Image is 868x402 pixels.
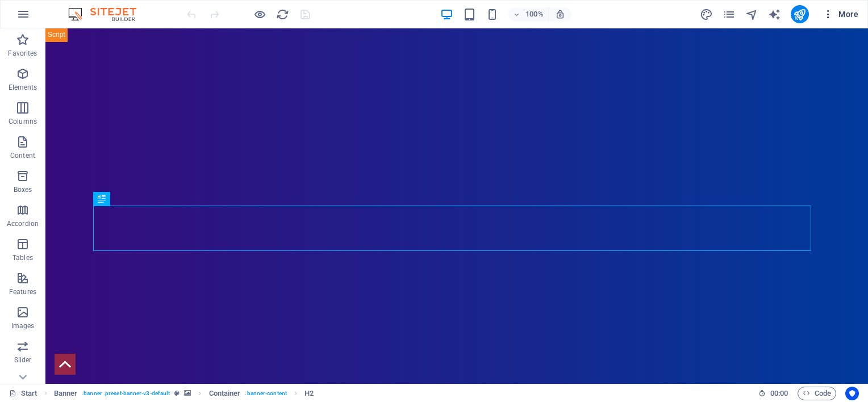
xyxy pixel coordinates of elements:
[8,49,37,58] p: Favorites
[14,355,32,365] p: Slider
[7,219,39,228] p: Accordion
[253,7,266,21] button: Click here to leave preview mode and continue editing
[745,7,759,21] button: navigator
[723,8,736,21] i: Pages (Ctrl+Alt+S)
[9,117,37,126] p: Columns
[54,387,314,400] nav: breadcrumb
[745,8,758,21] i: Navigator
[245,387,286,400] span: . banner-content
[700,8,713,21] i: Design (Ctrl+Alt+Y)
[700,7,713,21] button: design
[803,387,831,400] span: Code
[276,8,289,21] i: Reload page
[770,387,788,400] span: 00 00
[11,321,35,330] p: Images
[791,5,809,23] button: publish
[793,8,806,21] i: Publish
[174,390,180,396] i: This element is a customizable preset
[276,7,289,21] button: reload
[12,253,33,262] p: Tables
[304,387,314,400] span: Click to select. Double-click to edit
[65,7,151,21] img: Editor Logo
[525,7,544,21] h6: 100%
[9,83,37,92] p: Elements
[54,387,78,400] span: Click to select. Double-click to edit
[184,390,191,396] i: This element contains a background
[758,387,788,400] h6: Session time
[508,7,549,21] button: 100%
[555,9,565,19] i: On resize automatically adjust zoom level to fit chosen device.
[818,5,863,23] button: More
[9,287,36,296] p: Features
[823,9,858,20] span: More
[14,185,32,194] p: Boxes
[768,7,782,21] button: text_generator
[82,387,170,400] span: . banner .preset-banner-v3-default
[778,389,780,397] span: :
[10,151,35,160] p: Content
[845,387,859,400] button: Usercentrics
[768,8,781,21] i: AI Writer
[798,387,836,400] button: Code
[9,387,37,400] a: Click to cancel selection. Double-click to open Pages
[723,7,736,21] button: pages
[209,387,241,400] span: Click to select. Double-click to edit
